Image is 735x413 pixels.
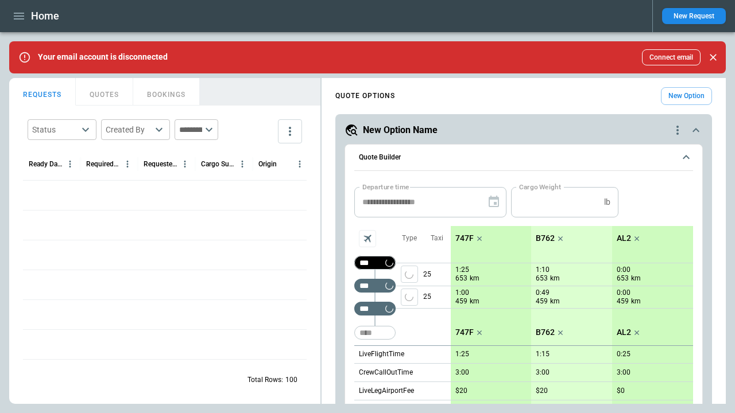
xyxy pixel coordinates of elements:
p: km [470,274,479,283]
div: Too short [354,302,396,315]
label: Departure time [362,182,409,192]
p: $20 [455,387,467,395]
button: left aligned [401,289,418,306]
span: Type of sector [401,266,418,283]
button: Origin column menu [292,157,307,172]
p: 3:00 [536,368,550,377]
p: LiveFlightTime [359,349,404,359]
p: 459 [617,297,629,306]
p: 653 [617,274,629,283]
p: B762 [536,328,555,337]
p: 1:00 [455,289,469,297]
button: New Option [661,87,712,105]
h6: Quote Builder [359,154,401,161]
button: Cargo Summary column menu [235,157,250,172]
p: 459 [455,297,467,306]
p: 0:00 [617,289,630,297]
h5: New Option Name [363,124,438,137]
button: New Option Namequote-option-actions [345,123,703,137]
p: 1:10 [536,266,550,274]
p: Total Rows: [247,375,283,385]
button: Requested Route column menu [177,157,192,172]
p: 3:00 [455,368,469,377]
p: lb [604,197,610,207]
p: 0:25 [617,350,630,359]
button: Required Date & Time (UTC) column menu [120,157,135,172]
p: 653 [455,274,467,283]
h1: Home [31,9,59,23]
div: Too short [354,326,396,340]
p: km [470,297,479,306]
p: km [550,297,560,306]
div: Not found [354,256,396,270]
div: Created By [106,124,152,135]
div: Status [32,124,78,135]
p: Your email account is disconnected [38,52,168,62]
button: more [278,119,302,143]
div: Too short [354,279,396,293]
span: Aircraft selection [359,230,376,247]
button: Ready Date & Time (UTC) column menu [63,157,78,172]
p: $0 [617,387,625,395]
div: Ready Date & Time (UTC) [29,160,63,168]
p: 25 [423,263,451,286]
p: AL2 [617,328,631,337]
p: 653 [536,274,548,283]
p: 1:25 [455,350,469,359]
button: Close [705,49,721,65]
p: Taxi [431,233,443,243]
div: Requested Route [144,160,177,168]
p: km [631,297,641,306]
p: 0:00 [617,266,630,274]
p: km [550,274,560,283]
p: B762 [536,233,555,243]
div: Origin [258,160,277,168]
p: $20 [536,387,548,395]
button: QUOTES [76,78,133,106]
p: 1:25 [455,266,469,274]
p: LiveLegAirportFee [359,386,414,396]
button: New Request [662,8,726,24]
div: quote-option-actions [671,123,684,137]
button: left aligned [401,266,418,283]
h4: QUOTE OPTIONS [335,93,395,99]
p: 25 [423,286,451,308]
p: 747F [455,233,474,243]
button: BOOKINGS [133,78,200,106]
p: 100 [285,375,297,385]
label: Cargo Weight [519,182,561,192]
button: REQUESTS [9,78,76,106]
p: 459 [536,297,548,306]
p: Type [402,233,417,243]
p: 1:15 [536,350,550,359]
p: 3:00 [617,368,630,377]
p: CrewCallOutTime [359,368,413,377]
p: AL2 [617,233,631,243]
div: dismiss [705,45,721,70]
button: Quote Builder [354,145,693,171]
div: Cargo Summary [201,160,235,168]
span: Type of sector [401,289,418,306]
button: Connect email [642,49,701,65]
p: 747F [455,328,474,337]
p: km [631,274,641,283]
p: 0:49 [536,289,550,297]
div: Required Date & Time (UTC) [86,160,120,168]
